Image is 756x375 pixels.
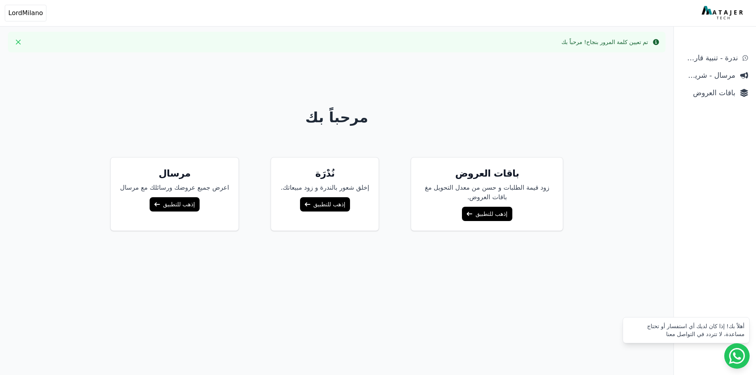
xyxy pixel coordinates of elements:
[421,183,553,202] p: زود قيمة الطلبات و حسن من معدل التحويل مغ باقات العروض.
[150,197,200,212] a: إذهب للتطبيق
[682,70,735,81] span: مرسال - شريط دعاية
[462,207,512,221] a: إذهب للتطبيق
[682,52,738,63] span: ندرة - تنبية قارب علي النفاذ
[12,36,25,48] button: Close
[32,110,642,125] h1: مرحباً بك
[562,38,648,46] div: تم تعيين كلمة المرور بنجاح! مرحباً بك
[682,87,735,98] span: باقات العروض
[5,5,46,21] button: LordMilano
[8,8,43,18] span: LordMilano
[281,167,369,180] h5: نُدْرَة
[281,183,369,192] p: إخلق شعور بالندرة و زود مبيعاتك.
[421,167,553,180] h5: باقات العروض
[702,6,745,20] img: MatajerTech Logo
[300,197,350,212] a: إذهب للتطبيق
[120,167,229,180] h5: مرسال
[628,322,744,338] div: أهلاً بك! إذا كان لديك أي استفسار أو تحتاج مساعدة، لا تتردد في التواصل معنا
[120,183,229,192] p: اعرض جميع عروضك ورسائلك مع مرسال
